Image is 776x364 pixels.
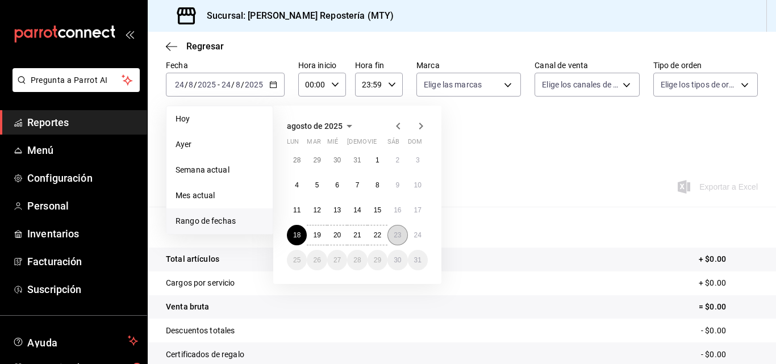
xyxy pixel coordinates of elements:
input: ---- [197,80,216,89]
span: Hoy [176,113,264,125]
abbr: 4 de agosto de 2025 [295,181,299,189]
button: 23 de agosto de 2025 [387,225,407,245]
button: Pregunta a Parrot AI [12,68,140,92]
abbr: 29 de julio de 2025 [313,156,320,164]
button: 13 de agosto de 2025 [327,200,347,220]
button: 16 de agosto de 2025 [387,200,407,220]
abbr: lunes [287,138,299,150]
abbr: 28 de agosto de 2025 [353,256,361,264]
span: Elige los tipos de orden [661,79,737,90]
abbr: 6 de agosto de 2025 [335,181,339,189]
button: 17 de agosto de 2025 [408,200,428,220]
abbr: 27 de agosto de 2025 [333,256,341,264]
abbr: 19 de agosto de 2025 [313,231,320,239]
abbr: 31 de agosto de 2025 [414,256,422,264]
abbr: martes [307,138,320,150]
label: Hora fin [355,61,403,69]
h3: Sucursal: [PERSON_NAME] Repostería (MTY) [198,9,394,23]
span: / [241,80,244,89]
abbr: 22 de agosto de 2025 [374,231,381,239]
button: 28 de agosto de 2025 [347,250,367,270]
button: 30 de julio de 2025 [327,150,347,170]
span: Reportes [27,115,138,130]
p: + $0.00 [699,277,758,289]
span: Regresar [186,41,224,52]
span: Configuración [27,170,138,186]
button: 11 de agosto de 2025 [287,200,307,220]
button: 28 de julio de 2025 [287,150,307,170]
p: Cargos por servicio [166,277,235,289]
button: 26 de agosto de 2025 [307,250,327,270]
abbr: 3 de agosto de 2025 [416,156,420,164]
span: Personal [27,198,138,214]
abbr: 17 de agosto de 2025 [414,206,422,214]
span: / [194,80,197,89]
span: agosto de 2025 [287,122,343,131]
abbr: miércoles [327,138,338,150]
abbr: 20 de agosto de 2025 [333,231,341,239]
input: -- [174,80,185,89]
abbr: 13 de agosto de 2025 [333,206,341,214]
button: 5 de agosto de 2025 [307,175,327,195]
p: Certificados de regalo [166,349,244,361]
abbr: 24 de agosto de 2025 [414,231,422,239]
span: Ayuda [27,334,123,348]
abbr: 14 de agosto de 2025 [353,206,361,214]
button: 4 de agosto de 2025 [287,175,307,195]
span: / [185,80,188,89]
p: + $0.00 [699,253,758,265]
button: 27 de agosto de 2025 [327,250,347,270]
button: 1 de agosto de 2025 [368,150,387,170]
p: Descuentos totales [166,325,235,337]
abbr: 16 de agosto de 2025 [394,206,401,214]
label: Canal de venta [535,61,639,69]
abbr: viernes [368,138,377,150]
button: 31 de julio de 2025 [347,150,367,170]
button: 14 de agosto de 2025 [347,200,367,220]
abbr: 5 de agosto de 2025 [315,181,319,189]
input: -- [235,80,241,89]
span: - [218,80,220,89]
button: 15 de agosto de 2025 [368,200,387,220]
abbr: 1 de agosto de 2025 [376,156,379,164]
span: Pregunta a Parrot AI [31,74,122,86]
abbr: 11 de agosto de 2025 [293,206,301,214]
input: -- [221,80,231,89]
button: 20 de agosto de 2025 [327,225,347,245]
button: 18 de agosto de 2025 [287,225,307,245]
span: Semana actual [176,164,264,176]
abbr: 15 de agosto de 2025 [374,206,381,214]
a: Pregunta a Parrot AI [8,82,140,94]
button: 6 de agosto de 2025 [327,175,347,195]
button: 29 de agosto de 2025 [368,250,387,270]
abbr: 31 de julio de 2025 [353,156,361,164]
abbr: 26 de agosto de 2025 [313,256,320,264]
span: Inventarios [27,226,138,241]
span: Mes actual [176,190,264,202]
abbr: 2 de agosto de 2025 [395,156,399,164]
button: 7 de agosto de 2025 [347,175,367,195]
input: ---- [244,80,264,89]
button: 3 de agosto de 2025 [408,150,428,170]
button: 9 de agosto de 2025 [387,175,407,195]
button: 25 de agosto de 2025 [287,250,307,270]
p: Venta bruta [166,301,209,313]
input: -- [188,80,194,89]
span: Elige las marcas [424,79,482,90]
abbr: 8 de agosto de 2025 [376,181,379,189]
span: Facturación [27,254,138,269]
abbr: 21 de agosto de 2025 [353,231,361,239]
button: Regresar [166,41,224,52]
abbr: 18 de agosto de 2025 [293,231,301,239]
abbr: 30 de julio de 2025 [333,156,341,164]
p: - $0.00 [701,325,758,337]
abbr: 28 de julio de 2025 [293,156,301,164]
abbr: 25 de agosto de 2025 [293,256,301,264]
button: 24 de agosto de 2025 [408,225,428,245]
button: 12 de agosto de 2025 [307,200,327,220]
abbr: domingo [408,138,422,150]
label: Fecha [166,61,285,69]
label: Marca [416,61,521,69]
button: 22 de agosto de 2025 [368,225,387,245]
button: 8 de agosto de 2025 [368,175,387,195]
